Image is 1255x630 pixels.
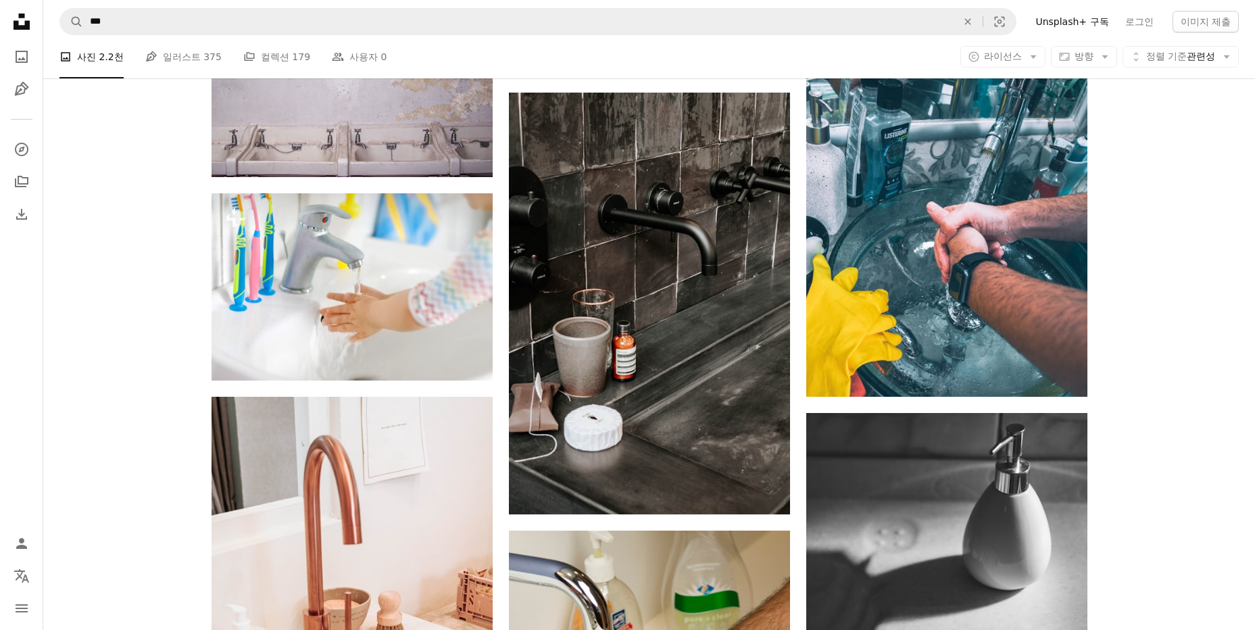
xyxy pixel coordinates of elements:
a: 컬렉션 [8,168,35,195]
a: 사용자 0 [332,35,387,78]
span: 관련성 [1146,50,1215,64]
a: 욕실에서 비누와 물로 손을 씻는 어린 소녀의 클로즈업. 신체 부위를 청소하는 아이를 닫습니다. 아침 위생 루틴. 집이나 보육원에서 건강한 아이. [212,281,493,293]
button: 정렬 기준관련성 [1123,46,1239,68]
button: 언어 [8,562,35,589]
button: 이미지 제출 [1173,11,1239,32]
form: 사이트 전체에서 이미지 찾기 [59,8,1016,35]
a: 금 수도꼭지 [212,602,493,614]
span: 179 [292,49,310,64]
span: 방향 [1075,51,1093,62]
img: 욕실에서 비누와 물로 손을 씻는 어린 소녀의 클로즈업. 신체 부위를 청소하는 아이를 닫습니다. 아침 위생 루틴. 집이나 보육원에서 건강한 아이. [212,193,493,381]
a: 싱크대에 흰색과 검은 색 펌프 병 [806,519,1087,531]
span: 375 [203,49,222,64]
a: 스테인레스 스틸 수도꼭지에 흰색 플라스틱 컵 [509,297,790,310]
button: 메뉴 [8,595,35,622]
button: 방향 [1051,46,1117,68]
button: 시각적 검색 [983,9,1016,34]
button: 라이선스 [960,46,1045,68]
button: Unsplash 검색 [60,9,83,34]
span: 정렬 기준 [1146,51,1187,62]
a: 로그인 [1117,11,1162,32]
a: 홈 — Unsplash [8,8,35,38]
button: 삭제 [953,9,983,34]
a: 다운로드 내역 [8,201,35,228]
a: 사진 [8,43,35,70]
a: 스테인리스 싱크대 근처에 노란 꽃을 들고 있는 사람 [806,212,1087,224]
img: 스테인리스 싱크대 근처에 노란 꽃을 들고 있는 사람 [806,39,1087,397]
a: 탐색 [8,136,35,163]
a: 로그인 / 가입 [8,530,35,557]
span: 라이선스 [984,51,1022,62]
a: 컬렉션 179 [243,35,310,78]
img: 스테인레스 스틸 수도꼭지에 흰색 플라스틱 컵 [509,93,790,514]
a: 일러스트 375 [145,35,222,78]
span: 0 [381,49,387,64]
a: Unsplash+ 구독 [1027,11,1116,32]
a: 일러스트 [8,76,35,103]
